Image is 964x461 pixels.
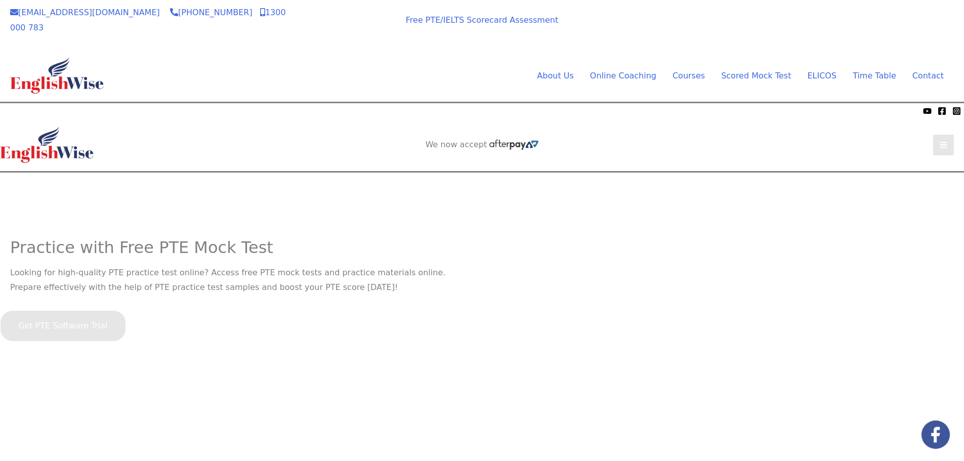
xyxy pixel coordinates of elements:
a: Online CoachingMenu Toggle [582,68,664,83]
p: Looking for high-quality PTE practice test online? Access free PTE mock tests and practice materi... [10,265,475,295]
aside: Header Widget 2 [421,140,544,150]
span: ELICOS [807,71,836,80]
a: About UsMenu Toggle [529,68,581,83]
a: Free PTE/IELTS Scorecard Assessment [406,15,558,25]
a: [PHONE_NUMBER] [170,8,253,17]
span: We now accept [5,106,59,116]
span: Online Coaching [590,71,656,80]
a: ELICOS [799,68,845,83]
img: Afterpay-Logo [328,29,356,35]
a: Contact [904,68,944,83]
a: [EMAIL_ADDRESS][DOMAIN_NAME] [10,8,160,17]
span: Courses [673,71,705,80]
a: 1300 000 783 [10,8,286,32]
a: AI SCORED PTE SOFTWARE REGISTER FOR FREE SOFTWARE TRIAL [787,19,944,39]
span: Contact [912,71,944,80]
span: We now accept [315,17,369,27]
img: Afterpay-Logo [489,140,538,150]
aside: Header Widget 1 [777,11,954,44]
span: We now accept [426,140,487,150]
span: Scored Mock Test [721,71,791,80]
a: Instagram [952,107,961,115]
span: About Us [537,71,573,80]
a: Time TableMenu Toggle [845,68,904,83]
a: Scored Mock TestMenu Toggle [713,68,799,83]
a: YouTube [923,107,932,115]
a: CoursesMenu Toggle [664,68,713,83]
span: Time Table [853,71,896,80]
img: Afterpay-Logo [61,108,89,114]
h1: Practice with Free PTE Mock Test [10,238,475,257]
a: AI SCORED PTE SOFTWARE REGISTER FOR FREE SOFTWARE TRIAL [404,181,561,201]
nav: Site Navigation: Main Menu [513,68,944,83]
a: Facebook [938,107,946,115]
aside: Header Widget 1 [394,173,571,205]
img: cropped-ew-logo [10,57,104,94]
img: white-facebook.png [921,421,950,449]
